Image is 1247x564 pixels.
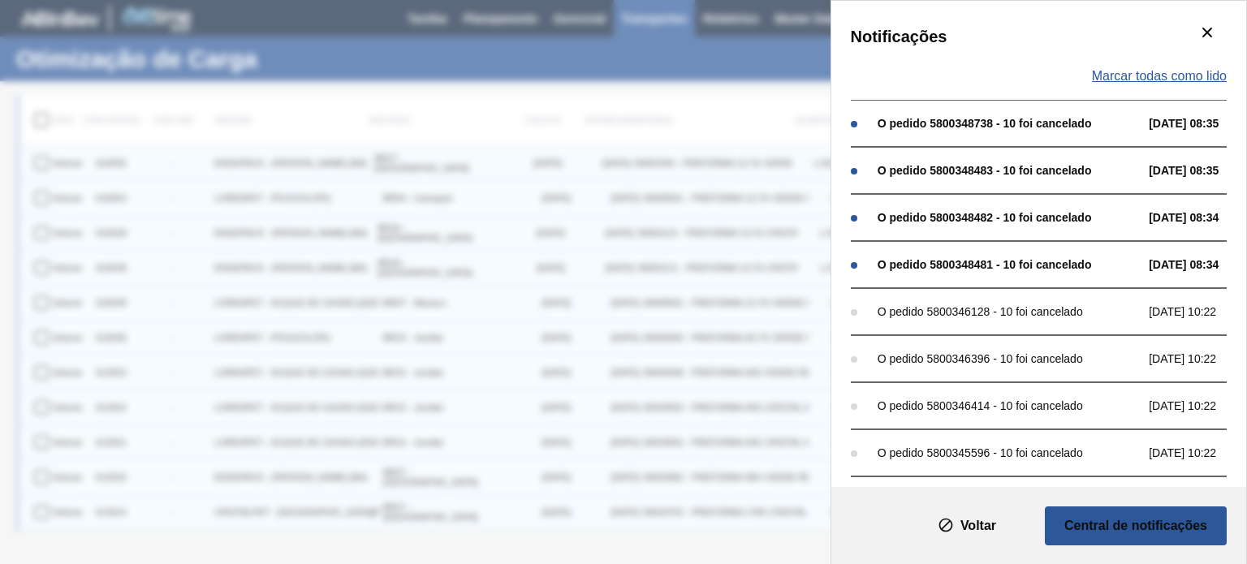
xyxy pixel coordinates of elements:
[878,164,1141,177] div: O pedido 5800348483 - 10 foi cancelado
[1149,211,1243,224] span: [DATE] 08:34
[878,399,1141,412] div: O pedido 5800346414 - 10 foi cancelado
[878,446,1141,459] div: O pedido 5800345596 - 10 foi cancelado
[1149,399,1243,412] span: [DATE] 10:22
[878,352,1141,365] div: O pedido 5800346396 - 10 foi cancelado
[878,211,1141,224] div: O pedido 5800348482 - 10 foi cancelado
[1149,446,1243,459] span: [DATE] 10:22
[878,305,1141,318] div: O pedido 5800346128 - 10 foi cancelado
[1149,305,1243,318] span: [DATE] 10:22
[1149,117,1243,130] span: [DATE] 08:35
[878,258,1141,271] div: O pedido 5800348481 - 10 foi cancelado
[1092,69,1227,84] span: Marcar todas como lido
[1149,164,1243,177] span: [DATE] 08:35
[1149,258,1243,271] span: [DATE] 08:34
[878,117,1141,130] div: O pedido 5800348738 - 10 foi cancelado
[1149,352,1243,365] span: [DATE] 10:22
